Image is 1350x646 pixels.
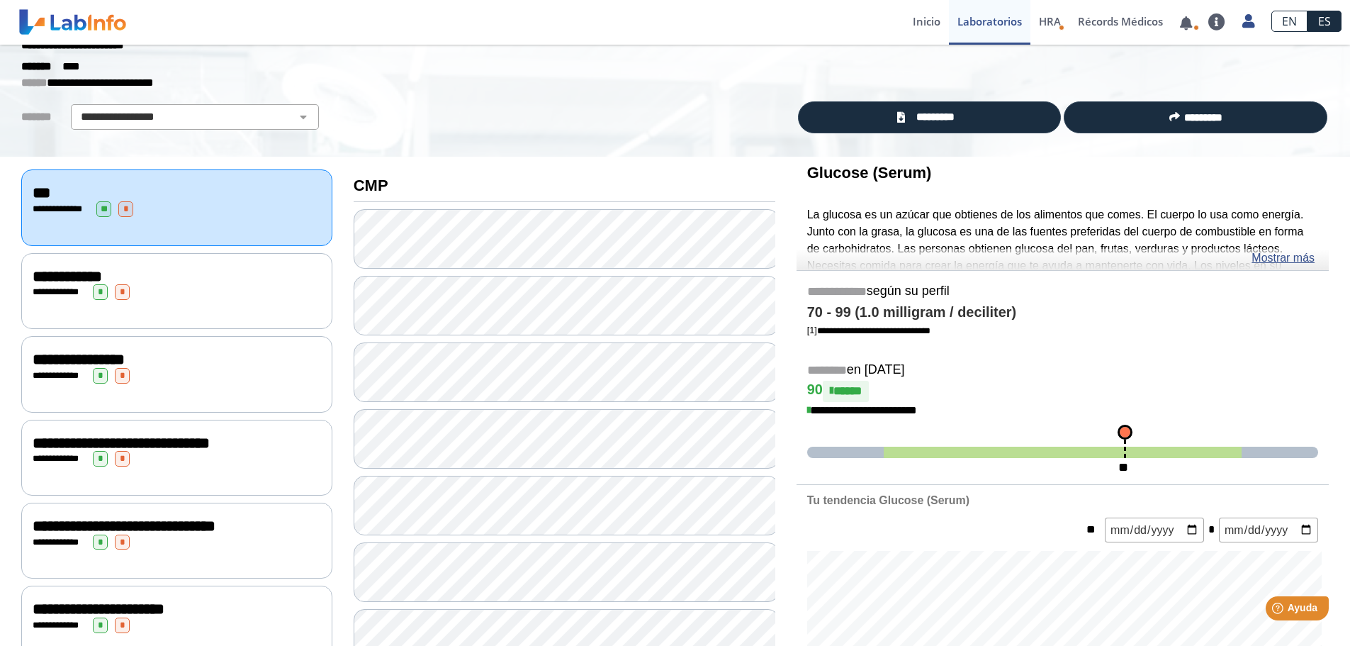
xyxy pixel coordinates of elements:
b: CMP [354,177,388,194]
a: Mostrar más [1251,250,1315,267]
h5: según su perfil [807,284,1318,300]
h5: en [DATE] [807,362,1318,379]
input: mm/dd/yyyy [1219,518,1318,542]
a: ES [1307,11,1341,32]
a: [1] [807,325,930,335]
p: La glucosa es un azúcar que obtienes de los alimentos que comes. El cuerpo lo usa como energía. J... [807,206,1318,308]
b: Tu tendencia Glucose (Serum) [807,494,969,506]
h4: 90 [807,381,1318,402]
span: HRA [1039,14,1061,28]
iframe: Help widget launcher [1224,591,1334,630]
h4: 70 - 99 (1.0 milligram / deciliter) [807,304,1318,321]
input: mm/dd/yyyy [1105,518,1204,542]
b: Glucose (Serum) [807,164,932,182]
a: EN [1271,11,1307,32]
